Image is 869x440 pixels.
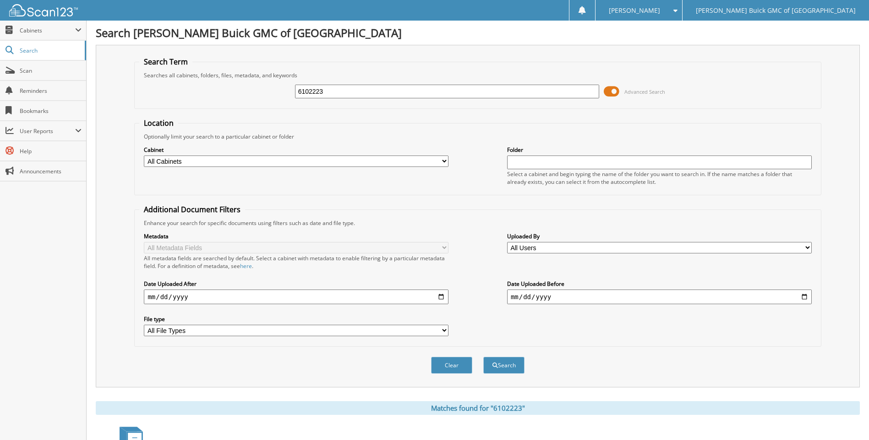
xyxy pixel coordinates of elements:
span: Announcements [20,167,82,175]
h1: Search [PERSON_NAME] Buick GMC of [GEOGRAPHIC_DATA] [96,25,860,40]
div: Searches all cabinets, folders, files, metadata, and keywords [139,71,816,79]
button: Search [483,357,525,374]
label: Date Uploaded After [144,280,448,288]
button: Clear [431,357,472,374]
span: [PERSON_NAME] Buick GMC of [GEOGRAPHIC_DATA] [696,8,856,13]
label: Date Uploaded Before [507,280,812,288]
span: Help [20,147,82,155]
span: User Reports [20,127,75,135]
label: Cabinet [144,146,448,154]
span: Bookmarks [20,107,82,115]
span: Reminders [20,87,82,95]
label: Metadata [144,232,448,240]
img: scan123-logo-white.svg [9,4,78,16]
span: [PERSON_NAME] [609,8,660,13]
div: Matches found for "6102223" [96,401,860,415]
div: All metadata fields are searched by default. Select a cabinet with metadata to enable filtering b... [144,254,448,270]
input: start [144,290,448,304]
div: Enhance your search for specific documents using filters such as date and file type. [139,219,816,227]
label: Uploaded By [507,232,812,240]
label: Folder [507,146,812,154]
span: Scan [20,67,82,75]
label: File type [144,315,448,323]
input: end [507,290,812,304]
legend: Location [139,118,178,128]
span: Cabinets [20,27,75,34]
div: Select a cabinet and begin typing the name of the folder you want to search in. If the name match... [507,170,812,186]
legend: Search Term [139,57,192,67]
span: Advanced Search [624,88,665,95]
a: here [240,262,252,270]
div: Optionally limit your search to a particular cabinet or folder [139,133,816,140]
legend: Additional Document Filters [139,204,245,215]
span: Search [20,47,80,54]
